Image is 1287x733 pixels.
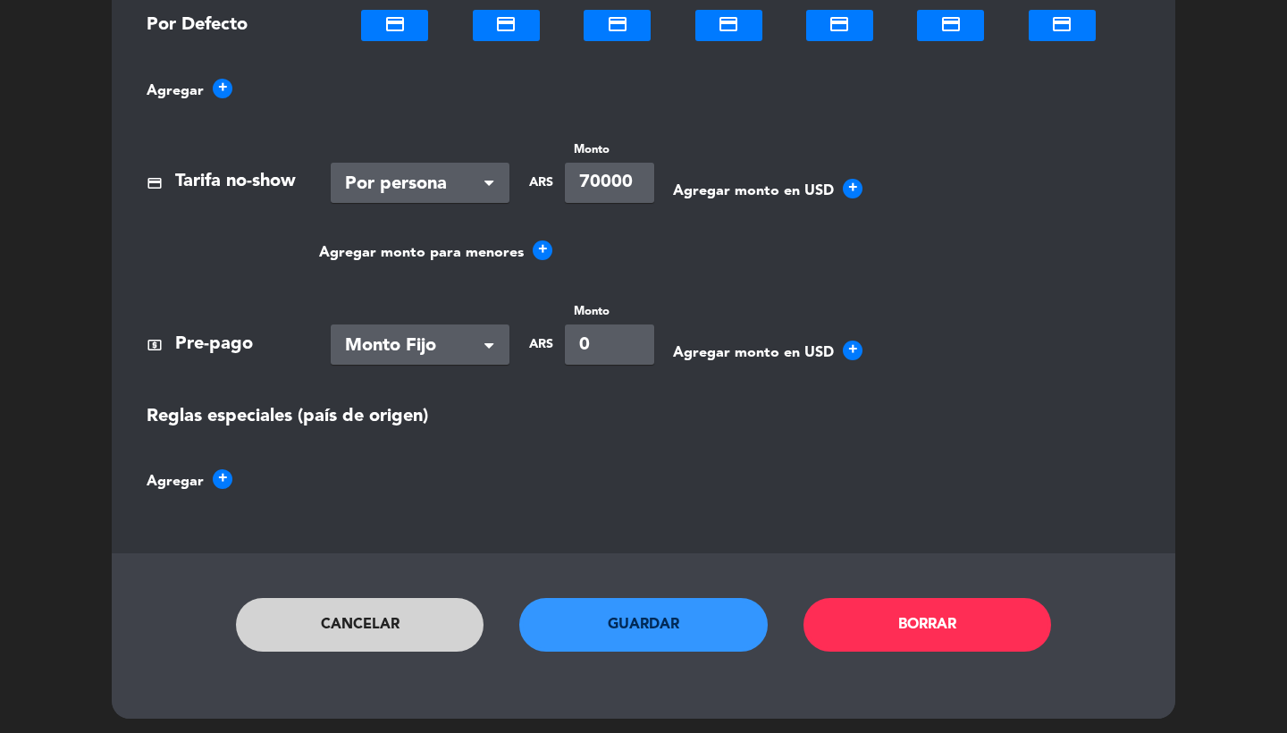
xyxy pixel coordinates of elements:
[345,332,481,361] span: Monto Fijo
[843,179,862,198] span: +
[147,79,232,103] button: Agregar+
[147,175,163,191] span: payment
[529,173,551,193] span: ARS
[236,598,484,652] button: Cancelar
[673,179,862,203] button: Agregar monto en USD+
[213,469,232,489] span: +
[673,341,862,365] button: Agregar monto en USD+
[565,302,654,321] label: Monto
[319,240,552,265] button: Agregar monto para menores+
[533,240,552,260] span: +
[134,10,304,41] div: Por Defecto
[134,402,304,432] div: Reglas especiales (país de origen)
[519,598,768,652] button: Guardar
[175,167,296,197] label: Tarifa no-show
[147,337,163,353] span: local_atm
[529,334,551,355] span: ARS
[175,330,253,359] label: Pre-pago
[213,79,232,98] span: +
[147,469,232,493] button: Agregar+
[345,170,481,199] span: Por persona
[565,140,654,159] label: Monto
[803,598,1052,652] button: Borrar
[843,341,862,360] span: +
